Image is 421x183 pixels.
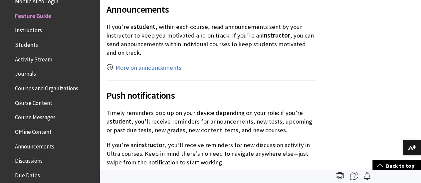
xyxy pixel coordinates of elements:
[133,23,155,31] span: student
[109,118,131,125] span: student
[15,126,52,135] span: Offline Content
[106,141,316,167] p: If you’re an , you’ll receive reminders for new discussion activity in Ultra courses. Keep in min...
[106,109,316,135] p: Timely reminders pop up on your device depending on your role: if you’re a , you’ll receive remin...
[15,141,54,150] span: Announcements
[115,64,181,72] a: More on announcements
[15,97,52,106] span: Course Content
[15,170,40,179] span: Due Dates
[137,141,165,149] span: instructor
[106,23,316,57] p: If you’re a , within each course, read announcements sent by your instructor to keep you motivate...
[15,39,38,48] span: Students
[106,2,316,16] span: Announcements
[262,32,290,39] span: instructor
[372,160,421,172] a: Back to top
[350,172,358,180] img: More help
[15,10,51,19] span: Feature Guide
[15,68,36,77] span: Journals
[363,172,371,180] img: Follow this page
[15,25,42,34] span: Instructors
[15,155,43,164] span: Discussions
[15,54,52,63] span: Activity Stream
[15,112,56,121] span: Course Messages
[106,88,316,102] span: Push notifications
[15,83,78,92] span: Courses and Organizations
[336,172,344,180] img: Print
